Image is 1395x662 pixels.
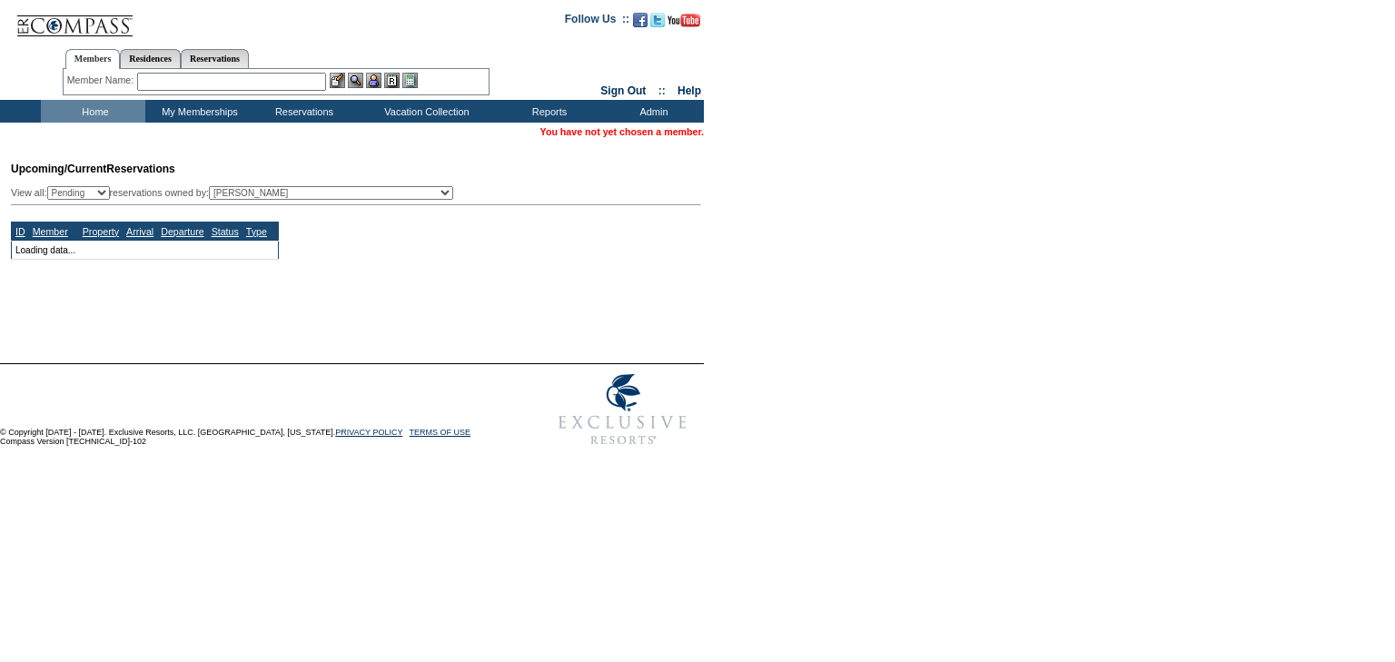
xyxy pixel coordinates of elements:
img: View [348,73,363,88]
div: Member Name: [67,73,137,88]
span: You have not yet chosen a member. [540,126,704,137]
a: PRIVACY POLICY [335,428,402,437]
td: Home [41,100,145,123]
span: Reservations [11,163,175,175]
img: Impersonate [366,73,381,88]
td: My Memberships [145,100,250,123]
a: Sign Out [600,84,646,97]
td: Reservations [250,100,354,123]
td: Vacation Collection [354,100,495,123]
a: Type [246,226,267,237]
a: Arrival [126,226,153,237]
a: Reservations [181,49,249,68]
td: Reports [495,100,599,123]
a: Status [212,226,239,237]
td: Admin [599,100,704,123]
img: Exclusive Resorts [541,364,704,455]
a: Property [83,226,119,237]
a: Subscribe to our YouTube Channel [668,18,700,29]
span: Upcoming/Current [11,163,106,175]
a: Departure [161,226,203,237]
td: Follow Us :: [565,11,629,33]
td: Loading data... [12,241,279,259]
div: View all: reservations owned by: [11,186,461,200]
img: Become our fan on Facebook [633,13,648,27]
img: Reservations [384,73,400,88]
a: Help [678,84,701,97]
img: b_calculator.gif [402,73,418,88]
a: TERMS OF USE [410,428,471,437]
img: Follow us on Twitter [650,13,665,27]
img: Subscribe to our YouTube Channel [668,14,700,27]
a: Residences [120,49,181,68]
a: Become our fan on Facebook [633,18,648,29]
a: Members [65,49,121,69]
a: Follow us on Twitter [650,18,665,29]
span: :: [658,84,666,97]
img: b_edit.gif [330,73,345,88]
a: Member [33,226,68,237]
a: ID [15,226,25,237]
